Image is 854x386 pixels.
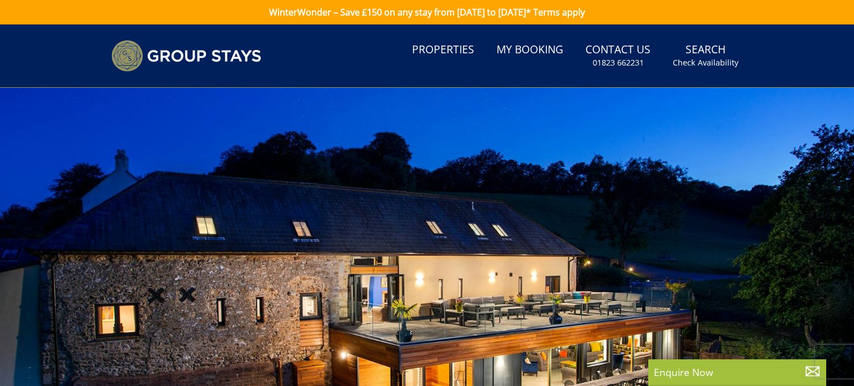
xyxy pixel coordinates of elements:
[668,38,743,74] a: SearchCheck Availability
[673,57,738,68] small: Check Availability
[492,38,568,63] a: My Booking
[593,57,644,68] small: 01823 662231
[111,40,261,72] img: Group Stays
[581,38,655,74] a: Contact Us01823 662231
[408,38,479,63] a: Properties
[654,365,821,379] p: Enquire Now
